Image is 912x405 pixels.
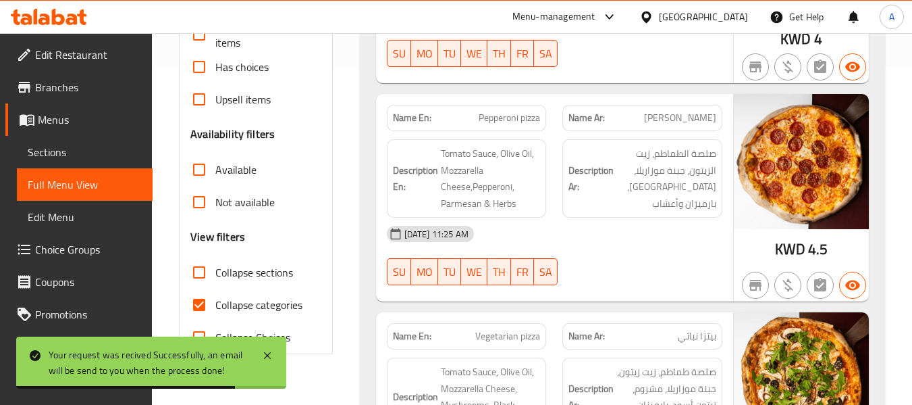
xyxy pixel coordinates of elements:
[839,53,866,80] button: Available
[659,9,748,24] div: [GEOGRAPHIC_DATA]
[215,297,302,313] span: Collapse categories
[387,40,411,67] button: SU
[215,329,290,346] span: Collapse Choices
[516,262,529,282] span: FR
[774,272,801,299] button: Purchased item
[487,40,511,67] button: TH
[35,47,142,63] span: Edit Restaurant
[644,111,716,125] span: [PERSON_NAME]
[678,329,716,343] span: بيتزا نباتي
[616,145,716,212] span: صلصة الطماطم، زيت الزيتون، جبنة موزاريلا، بيبروني، بارميزان وأعشاب
[215,18,310,51] span: Branch specific items
[493,262,506,282] span: TH
[539,44,552,64] span: SA
[5,266,153,298] a: Coupons
[215,59,269,75] span: Has choices
[35,306,142,323] span: Promotions
[393,44,406,64] span: SU
[215,162,257,178] span: Available
[49,348,248,378] div: Your request was recived Successfully, an email will be send to you when the process done!
[5,233,153,266] a: Choice Groups
[5,39,153,71] a: Edit Restaurant
[5,103,153,136] a: Menus
[444,44,456,64] span: TU
[479,111,540,125] span: Pepperoni pizza
[35,241,142,258] span: Choice Groups
[742,53,769,80] button: Not branch specific item
[444,262,456,282] span: TU
[5,363,153,396] a: Upsell
[780,26,811,52] span: KWD
[5,298,153,331] a: Promotions
[393,162,438,195] strong: Description En:
[466,262,482,282] span: WE
[539,262,552,282] span: SA
[393,262,406,282] span: SU
[742,272,769,299] button: Not branch specific item
[38,112,142,128] span: Menus
[466,44,482,64] span: WE
[28,209,142,225] span: Edit Menu
[5,331,153,363] a: Menu disclaimer
[387,258,411,285] button: SU
[28,144,142,160] span: Sections
[475,329,540,343] span: Vegetarian pizza
[775,236,805,262] span: KWD
[215,194,275,210] span: Not available
[215,264,293,281] span: Collapse sections
[461,40,487,67] button: WE
[190,126,275,142] h3: Availability filters
[417,262,433,282] span: MO
[839,272,866,299] button: Available
[399,228,474,241] span: [DATE] 11:25 AM
[411,40,438,67] button: MO
[28,176,142,193] span: Full Menu View
[5,71,153,103] a: Branches
[17,201,153,233] a: Edit Menu
[807,53,834,80] button: Not has choices
[511,40,534,67] button: FR
[393,329,431,343] strong: Name En:
[568,162,614,195] strong: Description Ar:
[17,168,153,201] a: Full Menu View
[438,40,461,67] button: TU
[808,236,828,262] span: 4.5
[814,26,822,52] span: 4
[441,145,541,212] span: Tomato Sauce, Olive Oil, Mozzarella Cheese,Pepperoni, Parmesan & Herbs
[461,258,487,285] button: WE
[493,44,506,64] span: TH
[889,9,894,24] span: A
[512,9,595,25] div: Menu-management
[35,79,142,95] span: Branches
[534,40,558,67] button: SA
[417,44,433,64] span: MO
[215,91,271,108] span: Upsell items
[807,272,834,299] button: Not has choices
[17,136,153,168] a: Sections
[438,258,461,285] button: TU
[774,53,801,80] button: Purchased item
[393,111,431,125] strong: Name En:
[190,229,245,245] h3: View filters
[568,329,605,343] strong: Name Ar:
[734,94,869,229] img: DSC04613638943844291775080.png
[516,44,529,64] span: FR
[568,111,605,125] strong: Name Ar:
[35,274,142,290] span: Coupons
[511,258,534,285] button: FR
[487,258,511,285] button: TH
[534,258,558,285] button: SA
[411,258,438,285] button: MO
